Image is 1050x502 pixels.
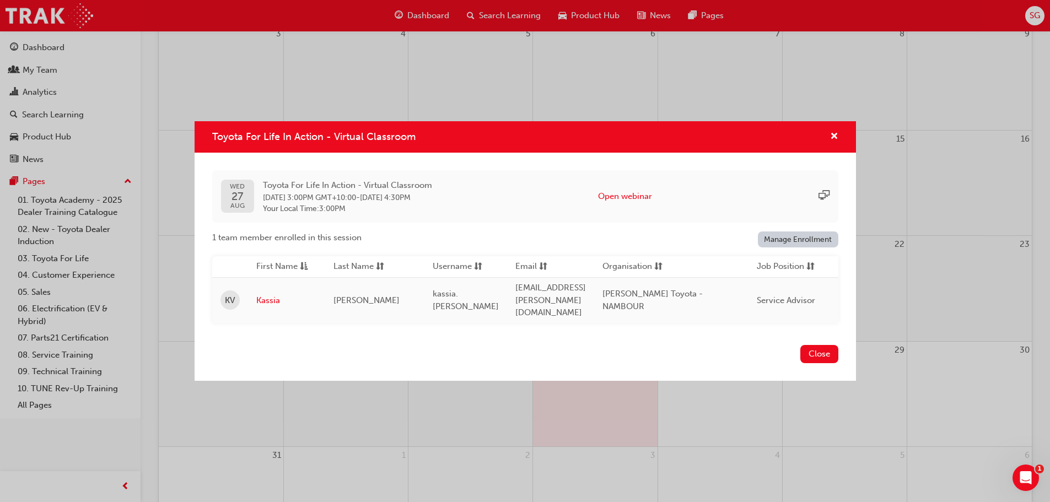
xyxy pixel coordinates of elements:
[474,260,482,274] span: sorting-icon
[212,131,416,143] span: Toyota For Life In Action - Virtual Classroom
[300,260,308,274] span: asc-icon
[230,183,245,190] span: WED
[256,260,298,274] span: First Name
[602,289,703,311] span: [PERSON_NAME] Toyota - NAMBOUR
[830,130,838,144] button: cross-icon
[333,260,394,274] button: Last Namesorting-icon
[806,260,815,274] span: sorting-icon
[819,190,830,203] span: sessionType_ONLINE_URL-icon
[360,193,411,202] span: 27 Aug 2025 4:30PM
[263,193,356,202] span: 27 Aug 2025 3:00PM GMT+10:00
[757,260,817,274] button: Job Positionsorting-icon
[256,260,317,274] button: First Nameasc-icon
[654,260,663,274] span: sorting-icon
[256,294,317,307] a: Kassia
[515,283,586,317] span: [EMAIL_ADDRESS][PERSON_NAME][DOMAIN_NAME]
[433,289,499,311] span: kassia.[PERSON_NAME]
[1035,465,1044,473] span: 1
[230,202,245,209] span: AUG
[598,190,652,203] button: Open webinar
[515,260,576,274] button: Emailsorting-icon
[376,260,384,274] span: sorting-icon
[830,132,838,142] span: cross-icon
[539,260,547,274] span: sorting-icon
[263,179,432,214] div: -
[433,260,493,274] button: Usernamesorting-icon
[515,260,537,274] span: Email
[602,260,663,274] button: Organisationsorting-icon
[195,121,856,380] div: Toyota For Life In Action - Virtual Classroom
[758,231,838,247] a: Manage Enrollment
[212,231,362,244] span: 1 team member enrolled in this session
[263,179,432,192] span: Toyota For Life In Action - Virtual Classroom
[757,260,804,274] span: Job Position
[263,204,432,214] span: Your Local Time : 3:00PM
[1013,465,1039,491] iframe: Intercom live chat
[225,294,235,307] span: KV
[333,260,374,274] span: Last Name
[757,295,815,305] span: Service Advisor
[800,345,838,363] button: Close
[230,191,245,202] span: 27
[602,260,652,274] span: Organisation
[333,295,400,305] span: [PERSON_NAME]
[433,260,472,274] span: Username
